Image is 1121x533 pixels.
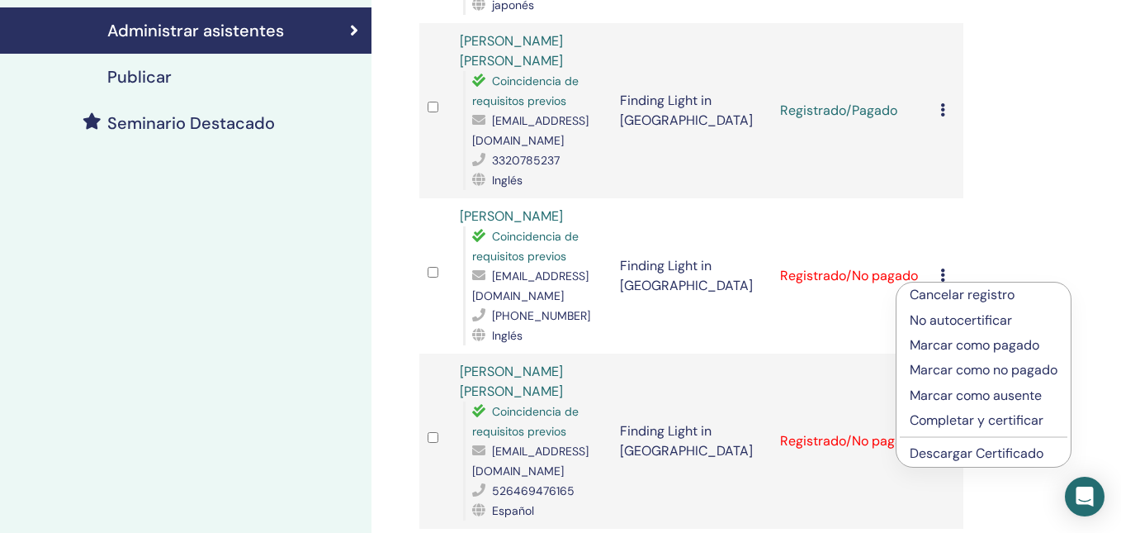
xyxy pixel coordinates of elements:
[910,445,1043,462] a: Descargar Certificado
[492,483,575,498] span: 526469476165
[910,411,1057,431] p: Completar y certificar
[107,67,172,87] h4: Publicar
[472,229,579,264] span: Coincidencia de requisitos previos
[460,207,563,225] a: [PERSON_NAME]
[472,74,579,108] span: Coincidencia de requisitos previos
[472,444,589,478] span: [EMAIL_ADDRESS][DOMAIN_NAME]
[472,113,589,148] span: [EMAIL_ADDRESS][DOMAIN_NAME]
[1065,477,1104,516] div: Open Intercom Messenger
[107,113,275,133] h4: Seminario Destacado
[492,503,534,518] span: Español
[460,32,563,69] a: [PERSON_NAME] [PERSON_NAME]
[492,153,560,168] span: 3320785237
[910,360,1057,380] p: Marcar como no pagado
[492,328,523,343] span: Inglés
[910,311,1057,331] p: No autocertificar
[107,21,284,40] h4: Administrar asistentes
[460,363,563,400] a: [PERSON_NAME] [PERSON_NAME]
[612,354,772,529] td: Finding Light in [GEOGRAPHIC_DATA]
[910,285,1057,305] p: Cancelar registro
[472,269,589,303] span: [EMAIL_ADDRESS][DOMAIN_NAME]
[910,386,1057,406] p: Marcar como ausente
[492,308,590,323] span: [PHONE_NUMBER]
[492,173,523,188] span: Inglés
[612,198,772,354] td: Finding Light in [GEOGRAPHIC_DATA]
[472,404,579,439] span: Coincidencia de requisitos previos
[910,336,1057,355] p: Marcar como pagado
[612,23,772,198] td: Finding Light in [GEOGRAPHIC_DATA]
